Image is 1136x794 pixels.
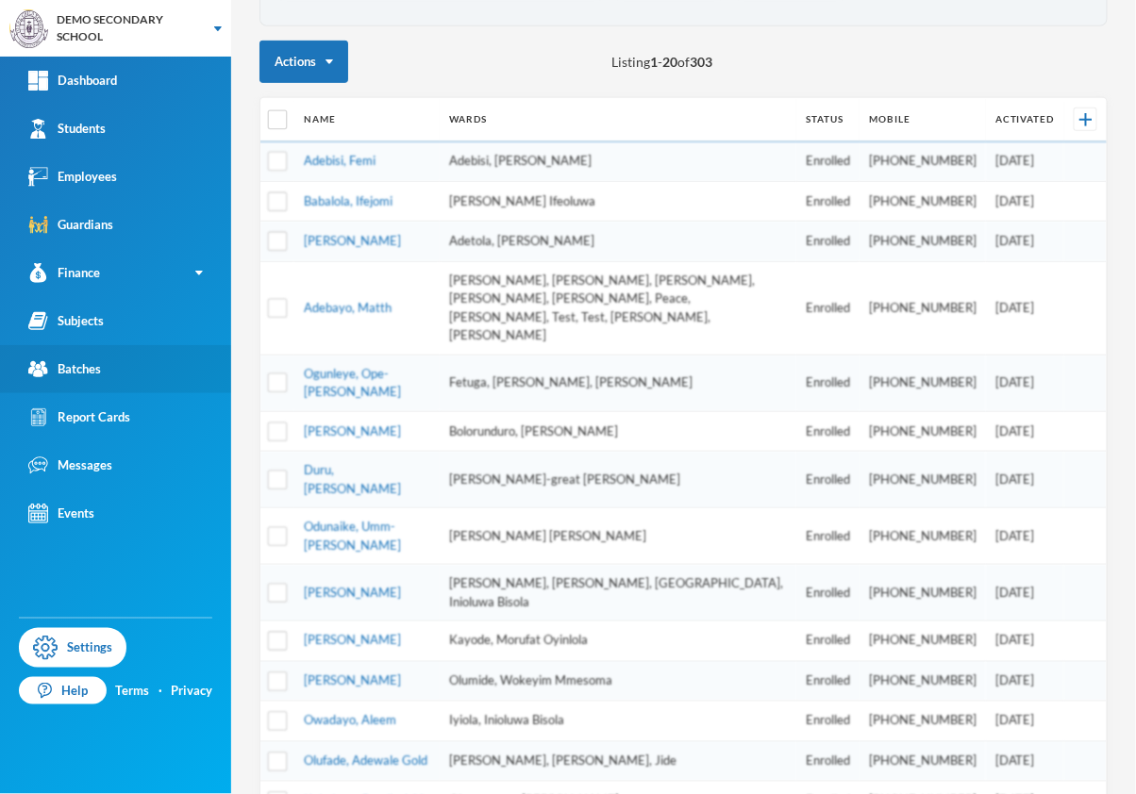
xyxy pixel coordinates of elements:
[304,753,427,769] a: Olufade, Adewale Gold
[986,621,1064,662] td: [DATE]
[440,702,796,742] td: Iyiola, Inioluwa Bisola
[860,181,986,222] td: [PHONE_NUMBER]
[986,741,1064,782] td: [DATE]
[440,98,796,141] th: Wards
[860,411,986,452] td: [PHONE_NUMBER]
[860,565,986,621] td: [PHONE_NUMBER]
[796,261,860,355] td: Enrolled
[986,98,1064,141] th: Activated
[440,355,796,411] td: Fetuga, [PERSON_NAME], [PERSON_NAME]
[440,741,796,782] td: [PERSON_NAME], [PERSON_NAME], Jide
[440,411,796,452] td: Bolorunduro, [PERSON_NAME]
[440,508,796,565] td: [PERSON_NAME] [PERSON_NAME]
[57,11,195,45] div: DEMO SECONDARY SCHOOL
[304,153,376,168] a: Adebisi, Femi
[986,452,1064,508] td: [DATE]
[440,141,796,182] td: Adebisi, [PERSON_NAME]
[796,508,860,565] td: Enrolled
[28,359,101,379] div: Batches
[28,407,130,427] div: Report Cards
[440,452,796,508] td: [PERSON_NAME]-great [PERSON_NAME]
[304,300,392,315] a: Adebayo, Matth
[28,119,106,139] div: Students
[860,508,986,565] td: [PHONE_NUMBER]
[796,702,860,742] td: Enrolled
[10,10,48,48] img: logo
[304,423,401,438] a: [PERSON_NAME]
[796,621,860,662] td: Enrolled
[19,677,107,705] a: Help
[986,508,1064,565] td: [DATE]
[860,621,986,662] td: [PHONE_NUMBER]
[294,98,440,141] th: Name
[860,452,986,508] td: [PHONE_NUMBER]
[28,504,94,523] div: Events
[440,621,796,662] td: Kayode, Morufat Oyinlola
[796,355,860,411] td: Enrolled
[304,193,393,208] a: Babalola, Ifejomi
[440,222,796,262] td: Adetola, [PERSON_NAME]
[304,633,401,648] a: [PERSON_NAME]
[28,71,117,91] div: Dashboard
[611,52,712,72] span: Listing - of
[259,41,348,83] button: Actions
[796,222,860,262] td: Enrolled
[690,54,712,70] b: 303
[304,585,401,600] a: [PERSON_NAME]
[28,215,113,235] div: Guardians
[860,661,986,702] td: [PHONE_NUMBER]
[986,222,1064,262] td: [DATE]
[860,261,986,355] td: [PHONE_NUMBER]
[304,462,401,496] a: Duru, [PERSON_NAME]
[440,181,796,222] td: [PERSON_NAME] Ifeoluwa
[19,628,126,668] a: Settings
[28,455,112,475] div: Messages
[986,411,1064,452] td: [DATE]
[304,519,401,553] a: Odunaike, Umm-[PERSON_NAME]
[304,366,401,400] a: Ogunleye, Ope-[PERSON_NAME]
[1079,113,1093,126] img: +
[28,311,104,331] div: Subjects
[986,181,1064,222] td: [DATE]
[860,98,986,141] th: Mobile
[304,713,396,728] a: Owadayo, Aleem
[860,355,986,411] td: [PHONE_NUMBER]
[304,673,401,688] a: [PERSON_NAME]
[796,98,860,141] th: Status
[28,167,117,187] div: Employees
[986,141,1064,182] td: [DATE]
[986,565,1064,621] td: [DATE]
[796,741,860,782] td: Enrolled
[115,682,149,701] a: Terms
[986,702,1064,742] td: [DATE]
[796,411,860,452] td: Enrolled
[986,261,1064,355] td: [DATE]
[796,452,860,508] td: Enrolled
[796,141,860,182] td: Enrolled
[860,222,986,262] td: [PHONE_NUMBER]
[440,661,796,702] td: Olumide, Wokeyim Mmesoma
[860,141,986,182] td: [PHONE_NUMBER]
[159,682,162,701] div: ·
[796,181,860,222] td: Enrolled
[28,263,100,283] div: Finance
[662,54,677,70] b: 20
[986,661,1064,702] td: [DATE]
[171,682,212,701] a: Privacy
[796,565,860,621] td: Enrolled
[650,54,658,70] b: 1
[860,741,986,782] td: [PHONE_NUMBER]
[860,702,986,742] td: [PHONE_NUMBER]
[986,355,1064,411] td: [DATE]
[796,661,860,702] td: Enrolled
[440,261,796,355] td: [PERSON_NAME], [PERSON_NAME], [PERSON_NAME], [PERSON_NAME], [PERSON_NAME], Peace, [PERSON_NAME], ...
[440,565,796,621] td: [PERSON_NAME], [PERSON_NAME], [GEOGRAPHIC_DATA], Inioluwa Bisola
[304,233,401,248] a: [PERSON_NAME]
